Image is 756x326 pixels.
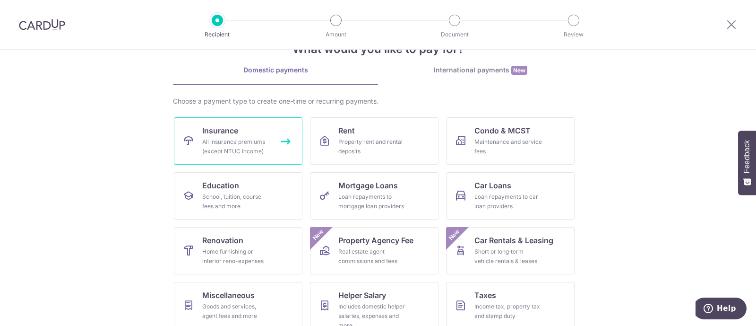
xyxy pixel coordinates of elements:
p: Recipient [182,30,252,39]
div: Property rent and rental deposits [338,137,406,156]
img: CardUp [19,19,65,30]
a: RenovationHome furnishing or interior reno-expenses [174,227,302,274]
span: Helper Salary [338,290,386,301]
a: RentProperty rent and rental deposits [310,117,438,165]
p: Document [420,30,490,39]
span: Car Loans [474,180,511,191]
div: Loan repayments to car loan providers [474,192,542,211]
div: Goods and services, agent fees and more [202,302,270,321]
span: New [310,227,326,243]
span: Property Agency Fee [338,235,413,246]
div: International payments [378,65,583,75]
a: EducationSchool, tuition, course fees and more [174,172,302,220]
span: Taxes [474,290,496,301]
a: Mortgage LoansLoan repayments to mortgage loan providers [310,172,438,220]
a: Car LoansLoan repayments to car loan providers [446,172,575,220]
span: Car Rentals & Leasing [474,235,553,246]
span: Feedback [743,140,751,173]
span: Rent [338,125,355,136]
button: Feedback - Show survey [738,131,756,195]
span: Insurance [202,125,238,136]
div: All insurance premiums (except NTUC Income) [202,137,270,156]
span: Miscellaneous [202,290,255,301]
div: Maintenance and service fees [474,137,542,156]
span: Mortgage Loans [338,180,398,191]
iframe: Opens a widget where you can find more information [696,298,747,321]
div: Short or long‑term vehicle rentals & leases [474,247,542,266]
p: Amount [301,30,371,39]
a: Car Rentals & LeasingShort or long‑term vehicle rentals & leasesNew [446,227,575,274]
span: Renovation [202,235,243,246]
div: School, tuition, course fees and more [202,192,270,211]
div: Choose a payment type to create one-time or recurring payments. [173,97,583,106]
div: Loan repayments to mortgage loan providers [338,192,406,211]
p: Review [539,30,609,39]
a: Condo & MCSTMaintenance and service fees [446,117,575,165]
span: New [511,66,527,75]
span: Condo & MCST [474,125,531,136]
div: Home furnishing or interior reno-expenses [202,247,270,266]
div: Domestic payments [173,65,378,75]
a: InsuranceAll insurance premiums (except NTUC Income) [174,117,302,165]
div: Real estate agent commissions and fees [338,247,406,266]
span: Education [202,180,239,191]
div: Income tax, property tax and stamp duty [474,302,542,321]
span: New [447,227,462,243]
a: Property Agency FeeReal estate agent commissions and feesNew [310,227,438,274]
